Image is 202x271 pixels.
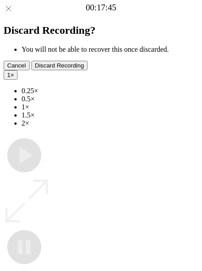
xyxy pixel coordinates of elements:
[22,87,198,95] li: 0.25×
[22,119,198,127] li: 2×
[4,61,30,70] button: Cancel
[22,111,198,119] li: 1.5×
[31,61,88,70] button: Discard Recording
[22,103,198,111] li: 1×
[4,24,198,36] h2: Discard Recording?
[86,3,116,13] a: 00:17:45
[7,72,10,78] span: 1
[22,45,198,54] li: You will not be able to recover this once discarded.
[4,70,18,80] button: 1×
[22,95,198,103] li: 0.5×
